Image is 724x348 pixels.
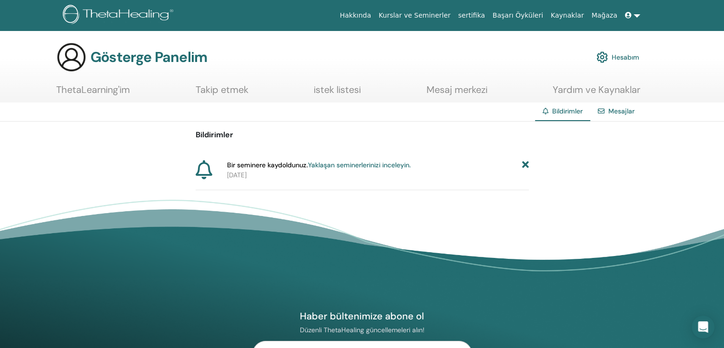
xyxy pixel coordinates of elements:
a: Hakkında [336,7,375,24]
font: Bir seminere kaydoldunuz. [227,161,308,169]
font: Bildirimler [196,130,233,140]
font: Hesabım [612,53,639,62]
font: Takip etmek [196,83,248,96]
div: Intercom Messenger'ı açın [692,316,714,338]
a: Kurslar ve Seminerler [375,7,454,24]
a: Mesajlar [608,107,635,115]
font: Düzenli ThetaHealing güncellemeleri alın! [300,326,425,334]
font: Mesaj merkezi [426,83,487,96]
a: Takip etmek [196,84,248,102]
a: Yardım ve Kaynaklar [553,84,640,102]
font: Mağaza [591,11,617,19]
img: cog.svg [596,49,608,65]
font: Yardım ve Kaynaklar [553,83,640,96]
a: Mağaza [587,7,621,24]
font: Gösterge Panelim [90,48,207,66]
font: Bildirimler [552,107,583,115]
img: generic-user-icon.jpg [56,42,87,72]
a: sertifika [454,7,488,24]
font: [DATE] [227,171,247,179]
font: Kurslar ve Seminerler [378,11,450,19]
font: Haber bültenimize abone ol [300,310,424,322]
a: Hesabım [596,47,639,68]
img: logo.png [63,5,177,26]
a: Yaklaşan seminerlerinizi inceleyin. [308,161,411,169]
font: Hakkında [340,11,371,19]
font: Kaynaklar [551,11,584,19]
font: sertifika [458,11,485,19]
a: Kaynaklar [547,7,588,24]
a: ThetaLearning'im [56,84,130,102]
font: Başarı Öyküleri [493,11,543,19]
a: Başarı Öyküleri [489,7,547,24]
a: istek listesi [314,84,361,102]
font: istek listesi [314,83,361,96]
a: Mesaj merkezi [426,84,487,102]
font: ThetaLearning'im [56,83,130,96]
